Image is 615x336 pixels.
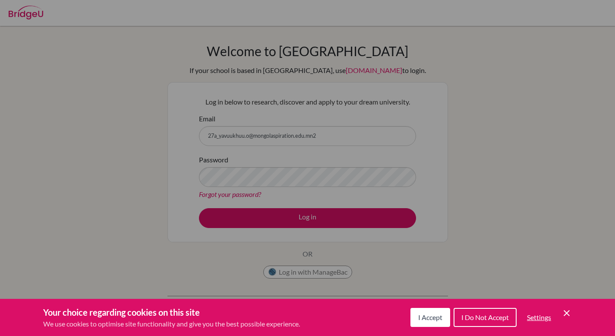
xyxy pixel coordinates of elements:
[520,309,558,326] button: Settings
[418,313,442,321] span: I Accept
[561,308,572,318] button: Save and close
[527,313,551,321] span: Settings
[461,313,509,321] span: I Do Not Accept
[454,308,517,327] button: I Do Not Accept
[43,306,300,319] h3: Your choice regarding cookies on this site
[410,308,450,327] button: I Accept
[43,319,300,329] p: We use cookies to optimise site functionality and give you the best possible experience.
